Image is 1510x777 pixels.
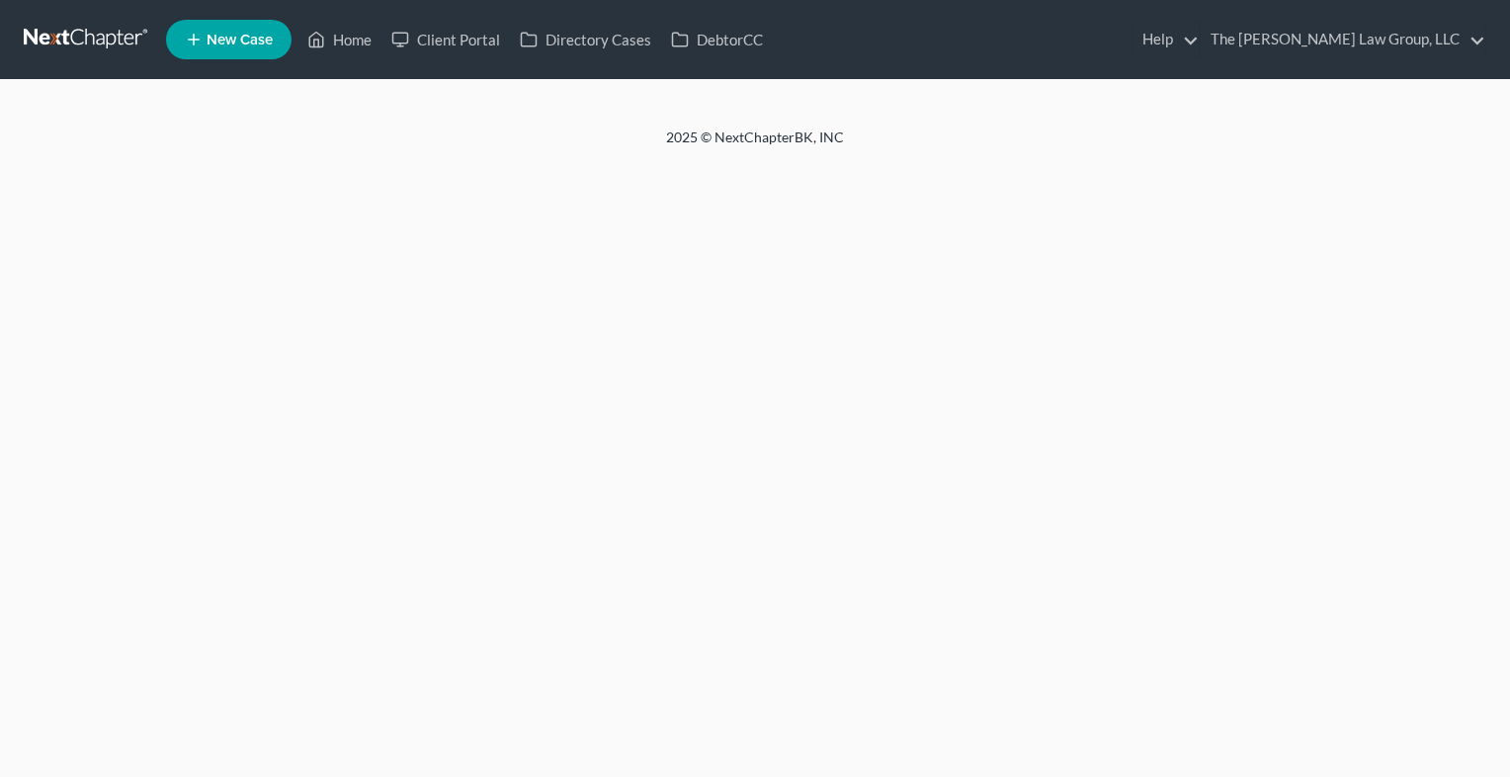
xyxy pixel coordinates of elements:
new-legal-case-button: New Case [166,20,292,59]
a: Directory Cases [510,22,661,57]
a: Help [1132,22,1199,57]
a: Client Portal [381,22,510,57]
a: The [PERSON_NAME] Law Group, LLC [1201,22,1485,57]
div: 2025 © NextChapterBK, INC [192,128,1318,163]
a: DebtorCC [661,22,773,57]
a: Home [297,22,381,57]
